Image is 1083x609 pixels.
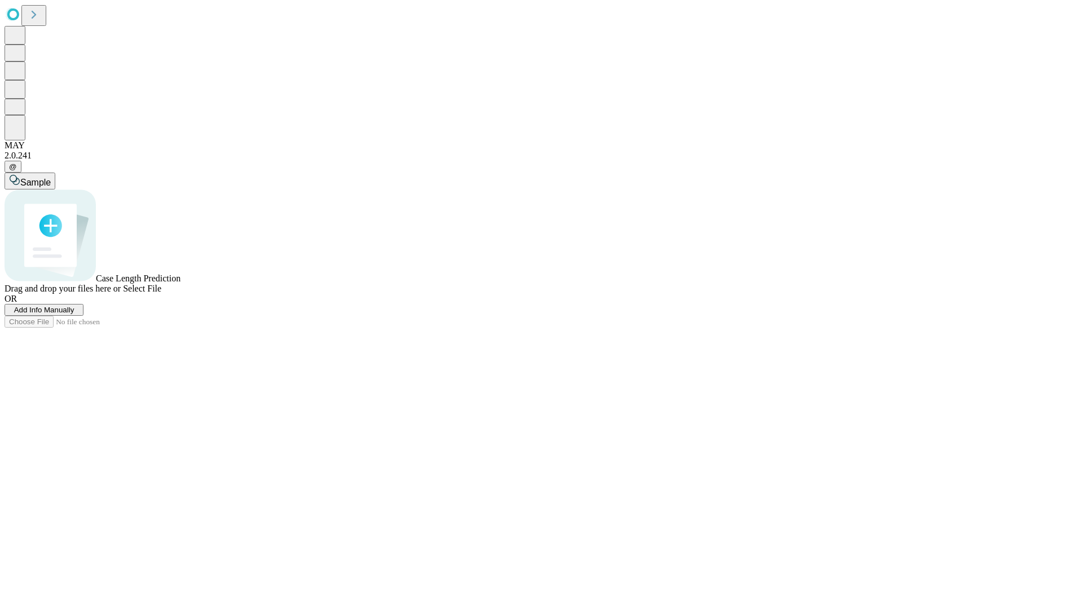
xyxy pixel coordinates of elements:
button: Add Info Manually [5,304,83,316]
span: Add Info Manually [14,306,74,314]
span: OR [5,294,17,303]
button: Sample [5,173,55,189]
div: MAY [5,140,1078,151]
span: Case Length Prediction [96,273,180,283]
span: Drag and drop your files here or [5,284,121,293]
span: Sample [20,178,51,187]
button: @ [5,161,21,173]
div: 2.0.241 [5,151,1078,161]
span: @ [9,162,17,171]
span: Select File [123,284,161,293]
